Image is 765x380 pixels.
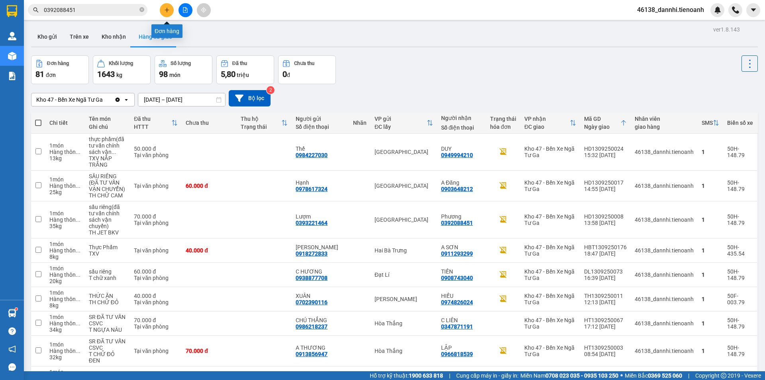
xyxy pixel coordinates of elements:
[49,289,81,296] div: 1 món
[441,317,482,323] div: C LIÊN
[524,124,570,130] div: ĐC giao
[713,25,740,34] div: ver 1.8.143
[201,7,206,13] span: aim
[49,327,81,333] div: 34 kg
[229,90,271,106] button: Bộ lọc
[441,244,482,250] div: A SƠN
[8,363,16,371] span: message
[296,220,328,226] div: 0393221464
[727,293,753,305] div: 50F-003.79
[89,192,126,199] div: TH CHỮ CAM
[635,183,694,189] div: 46138_dannhi.tienoanh
[61,49,88,53] span: ĐT: 0935371718
[584,323,627,330] div: 17:12 [DATE]
[441,250,473,257] div: 0911293299
[76,296,80,302] span: ...
[76,217,80,223] span: ...
[221,69,235,79] span: 5,80
[97,69,115,79] span: 1643
[35,69,44,79] span: 81
[375,183,433,189] div: [GEOGRAPHIC_DATA]
[36,96,103,104] div: Kho 47 - Bến Xe Ngã Tư Ga
[164,7,170,13] span: plus
[89,275,126,281] div: T chữ xanh
[47,61,69,66] div: Đơn hàng
[441,323,473,330] div: 0347871191
[89,314,126,327] div: SR ĐÃ TƯ VẤN CSVC
[130,112,182,134] th: Toggle SortBy
[134,293,178,299] div: 40.000 đ
[61,31,102,35] span: VP Nhận: Hai Bà Trưng
[375,149,433,155] div: [GEOGRAPHIC_DATA]
[441,293,482,299] div: HIẾU
[49,149,81,155] div: Hàng thông thường
[31,13,110,18] strong: NHẬN HÀNG NHANH - GIAO TỐC HÀNH
[49,241,81,247] div: 1 món
[584,244,627,250] div: HBT1309250176
[584,213,627,220] div: HD1309250008
[375,320,433,327] div: Hòa Thắng
[635,116,694,122] div: Nhân viên
[49,176,81,183] div: 1 món
[409,372,443,379] strong: 1900 633 818
[635,149,694,155] div: 46138_dannhi.tienoanh
[89,173,126,192] div: SẦU RIÊNG (ĐÃ TƯ VẤN VẬN CHUYỂN)
[375,272,433,278] div: Đạt Lí
[89,351,126,364] div: T CHỮ ĐỎ ĐEN
[520,371,618,380] span: Miền Nam
[89,116,126,122] div: Tên món
[61,41,115,45] span: ĐC: [STREET_ADDRESS] BMT
[49,369,81,375] div: 1 món
[63,27,95,46] button: Trên xe
[441,275,473,281] div: 0908743040
[635,348,694,354] div: 46138_dannhi.tienoanh
[296,317,345,323] div: CHÚ THẮNG
[625,371,682,380] span: Miền Bắc
[31,55,89,84] button: Đơn hàng81đơn
[524,244,576,257] div: Kho 47 - Bến Xe Ngã Tư Ga
[31,27,63,46] button: Kho gửi
[702,120,713,126] div: SMS
[648,372,682,379] strong: 0369 525 060
[584,299,627,305] div: 12:13 [DATE]
[76,247,80,254] span: ...
[287,72,290,78] span: đ
[44,6,138,14] input: Tìm tên, số ĐT hoặc mã đơn
[49,314,81,320] div: 1 món
[635,247,694,254] div: 46138_dannhi.tienoanh
[524,293,576,305] div: Kho 47 - Bến Xe Ngã Tư Ga
[353,120,367,126] div: Nhãn
[3,29,54,37] span: VP Gửi: Kho 47 - Bến Xe Ngã Tư Ga
[132,27,178,46] button: Hàng đã giao
[49,247,81,254] div: Hàng thông thường
[76,272,80,278] span: ...
[114,96,121,103] svg: Clear value
[296,250,328,257] div: 0918272833
[134,220,178,226] div: Tại văn phòng
[520,112,580,134] th: Toggle SortBy
[76,348,80,354] span: ...
[584,152,627,158] div: 15:32 [DATE]
[370,371,443,380] span: Hỗ trợ kỹ thuật:
[441,345,482,351] div: LẬP
[296,275,328,281] div: 0938877708
[160,3,174,17] button: plus
[216,55,274,84] button: Đã thu5,80 triệu
[441,186,473,192] div: 0903648212
[134,275,178,281] div: Tại văn phòng
[151,24,182,38] div: Đơn hàng
[727,244,753,257] div: 50H-435.54
[134,213,178,220] div: 70.000 đ
[727,213,753,226] div: 50H-148.79
[296,124,345,130] div: Số điện thoại
[49,254,81,260] div: 8 kg
[8,52,16,60] img: warehouse-icon
[698,112,723,134] th: Toggle SortBy
[186,348,233,354] div: 70.000 đ
[49,155,81,161] div: 13 kg
[89,229,126,236] div: TH JET BKV
[375,247,433,254] div: Hai Bà Trưng
[294,61,314,66] div: Chưa thu
[371,112,437,134] th: Toggle SortBy
[727,345,753,357] div: 50H-148.79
